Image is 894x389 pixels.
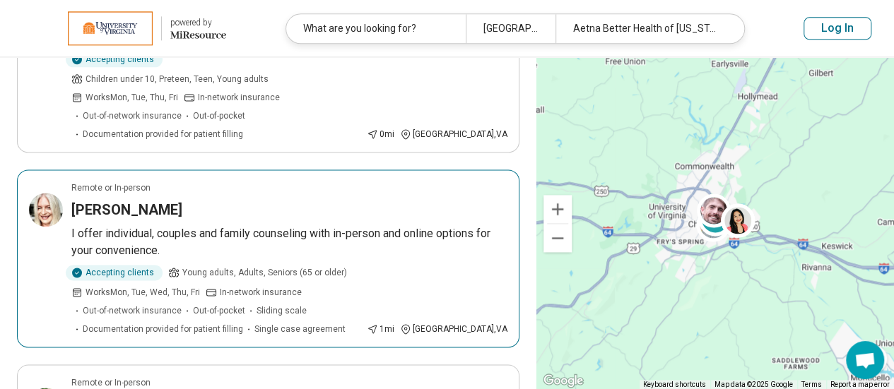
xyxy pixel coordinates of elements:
p: Remote or In-person [71,181,151,194]
div: Accepting clients [66,52,163,67]
a: Terms (opens in new tab) [801,381,822,388]
div: [GEOGRAPHIC_DATA] , VA [400,128,507,140]
div: Open chat [846,341,884,379]
div: Accepting clients [66,265,163,280]
p: I offer individual, couples and family counseling with in-person and online options for your conv... [71,225,507,259]
span: Out-of-network insurance [83,304,182,317]
span: Young adults, Adults, Seniors (65 or older) [182,266,347,279]
h3: [PERSON_NAME] [71,200,182,220]
div: 1 mi [367,323,394,335]
span: Out-of-network insurance [83,109,182,122]
div: 3 [698,202,732,236]
a: Report a map error [830,381,890,388]
img: University of Virginia [68,11,153,45]
div: Aetna Better Health of [US_STATE] [555,14,735,43]
button: Zoom out [543,224,572,252]
span: In-network insurance [220,286,302,299]
p: Remote or In-person [71,376,151,389]
div: [GEOGRAPHIC_DATA] , VA [400,323,507,335]
span: Children under 10, Preteen, Teen, Young adults [86,73,269,85]
div: powered by [170,16,226,29]
div: 0 mi [367,128,394,140]
span: Out-of-pocket [193,109,245,122]
span: Works Mon, Tue, Thu, Fri [86,91,178,104]
a: University of Virginiapowered by [23,11,226,45]
span: Single case agreement [254,323,346,335]
div: [GEOGRAPHIC_DATA], [GEOGRAPHIC_DATA] [466,14,555,43]
span: Sliding scale [257,304,307,317]
span: Works Mon, Tue, Wed, Thu, Fri [86,286,200,299]
button: Log In [804,17,871,40]
span: Documentation provided for patient filling [83,323,243,335]
span: In-network insurance [198,91,280,104]
span: Documentation provided for patient filling [83,128,243,140]
span: Map data ©2025 Google [714,381,793,388]
div: What are you looking for? [286,14,466,43]
span: Out-of-pocket [193,304,245,317]
button: Zoom in [543,195,572,223]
